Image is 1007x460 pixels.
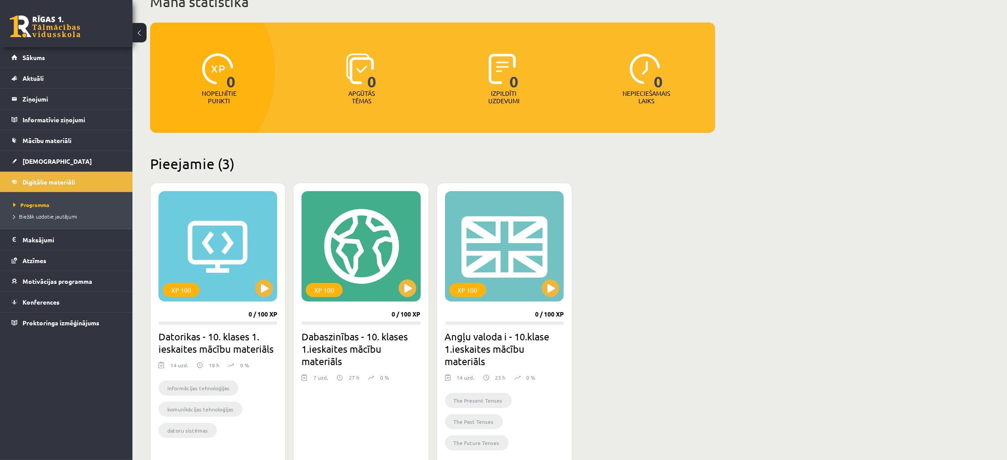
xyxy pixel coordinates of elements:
span: Sākums [23,53,45,61]
div: XP 100 [449,283,486,297]
a: Informatīvie ziņojumi [11,109,121,130]
a: Ziņojumi [11,89,121,109]
a: Aktuāli [11,68,121,88]
li: datoru sistēmas [158,423,217,438]
span: 0 [654,53,663,90]
legend: Maksājumi [23,230,121,250]
span: 0 [509,53,519,90]
span: Programma [13,201,49,208]
span: Proktoringa izmēģinājums [23,319,99,327]
span: Mācību materiāli [23,136,72,144]
legend: Ziņojumi [23,89,121,109]
p: 0 % [527,373,536,381]
span: Biežāk uzdotie jautājumi [13,213,77,220]
li: The Future Tenses [445,435,509,450]
div: XP 100 [163,283,200,297]
a: Sākums [11,47,121,68]
div: 14 uzd. [457,373,475,387]
p: Nepieciešamais laiks [622,90,670,105]
a: Proktoringa izmēģinājums [11,313,121,333]
span: Motivācijas programma [23,277,92,285]
img: icon-clock-7be60019b62300814b6bd22b8e044499b485619524d84068768e800edab66f18.svg [630,53,660,84]
li: The Present Tenses [445,393,512,408]
a: Biežāk uzdotie jautājumi [13,212,124,220]
p: 27 h [349,373,359,381]
h2: Pieejamie (3) [150,155,715,172]
a: Atzīmes [11,250,121,271]
div: 14 uzd. [170,361,188,374]
li: The Past Tenses [445,414,503,429]
h2: Dabaszinības - 10. klases 1.ieskaites mācību materiāls [302,330,420,367]
p: Apgūtās tēmas [344,90,379,105]
span: Atzīmes [23,256,46,264]
a: Mācību materiāli [11,130,121,151]
p: 18 h [209,361,219,369]
a: Rīgas 1. Tālmācības vidusskola [10,15,80,38]
span: [DEMOGRAPHIC_DATA] [23,157,92,165]
span: Aktuāli [23,74,44,82]
a: Programma [13,201,124,209]
li: informācijas tehnoloģijas [158,381,238,396]
p: Nopelnītie punkti [202,90,237,105]
span: Digitālie materiāli [23,178,75,186]
img: icon-learned-topics-4a711ccc23c960034f471b6e78daf4a3bad4a20eaf4de84257b87e66633f6470.svg [346,53,374,84]
span: Konferences [23,298,60,306]
span: 0 [367,53,377,90]
li: komunikācijas tehnoloģijas [158,402,242,417]
div: XP 100 [306,283,343,297]
img: icon-xp-0682a9bc20223a9ccc6f5883a126b849a74cddfe5390d2b41b4391c66f2066e7.svg [202,53,233,84]
a: Konferences [11,292,121,312]
div: 7 uzd. [313,373,328,387]
a: Maksājumi [11,230,121,250]
p: 23 h [495,373,506,381]
h2: Angļu valoda i - 10.klase 1.ieskaites mācību materiāls [445,330,564,367]
p: 0 % [240,361,249,369]
img: icon-completed-tasks-ad58ae20a441b2904462921112bc710f1caf180af7a3daa7317a5a94f2d26646.svg [489,53,516,84]
a: [DEMOGRAPHIC_DATA] [11,151,121,171]
h2: Datorikas - 10. klases 1. ieskaites mācību materiāls [158,330,277,355]
p: Izpildīti uzdevumi [487,90,521,105]
p: 0 % [380,373,389,381]
span: 0 [226,53,236,90]
a: Digitālie materiāli [11,172,121,192]
a: Motivācijas programma [11,271,121,291]
legend: Informatīvie ziņojumi [23,109,121,130]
